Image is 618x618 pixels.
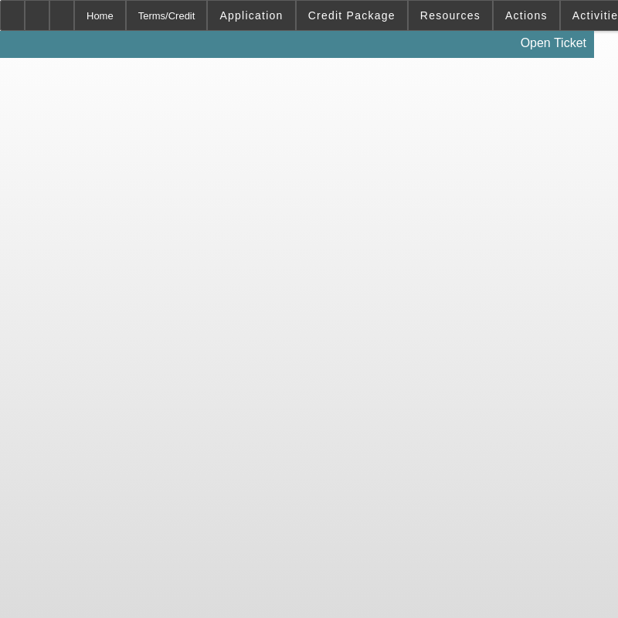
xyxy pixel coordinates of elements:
[219,9,283,22] span: Application
[297,1,407,30] button: Credit Package
[505,9,548,22] span: Actions
[420,9,480,22] span: Resources
[409,1,492,30] button: Resources
[514,30,593,56] a: Open Ticket
[208,1,294,30] button: Application
[308,9,396,22] span: Credit Package
[494,1,559,30] button: Actions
